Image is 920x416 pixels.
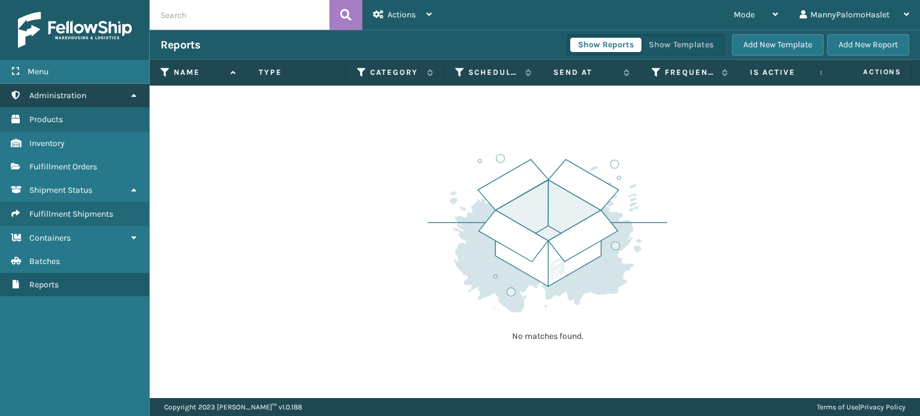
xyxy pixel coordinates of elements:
[827,34,909,56] button: Add New Report
[174,67,225,78] label: Name
[570,38,641,52] button: Show Reports
[553,67,618,78] label: Send at
[641,38,721,52] button: Show Templates
[732,34,824,56] button: Add New Template
[468,67,519,78] label: Scheduled
[29,256,60,266] span: Batches
[29,162,97,172] span: Fulfillment Orders
[29,114,63,125] span: Products
[817,398,906,416] div: |
[29,209,113,219] span: Fulfillment Shipments
[18,12,132,48] img: logo
[28,66,49,77] span: Menu
[860,403,906,411] a: Privacy Policy
[665,67,716,78] label: Frequency
[161,38,201,52] h3: Reports
[388,10,416,20] span: Actions
[750,67,814,78] label: Is Active
[259,67,335,78] label: Type
[370,67,421,78] label: Category
[817,403,858,411] a: Terms of Use
[734,10,755,20] span: Mode
[29,90,86,101] span: Administration
[29,233,71,243] span: Containers
[29,138,65,148] span: Inventory
[825,62,909,82] span: Actions
[164,398,302,416] p: Copyright 2023 [PERSON_NAME]™ v 1.0.188
[29,280,59,290] span: Reports
[29,185,92,195] span: Shipment Status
